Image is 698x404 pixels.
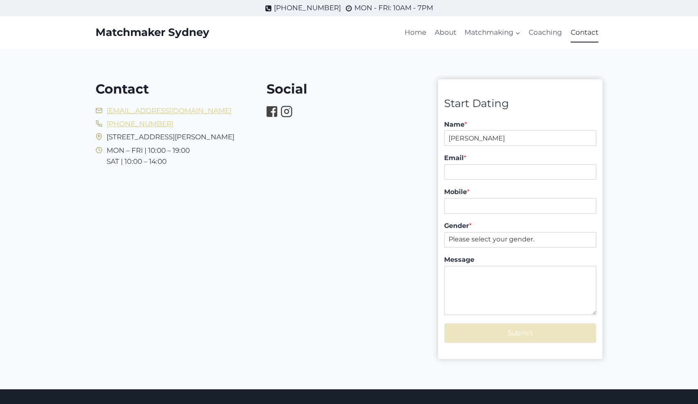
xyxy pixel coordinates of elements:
[444,323,596,343] button: Submit
[567,23,602,42] a: Contact
[465,27,520,38] span: Matchmaking
[354,2,433,13] span: MON - FRI: 10AM - 7PM
[265,2,341,13] a: [PHONE_NUMBER]
[400,23,430,42] a: Home
[96,79,253,99] h1: Contact
[107,107,231,115] a: [EMAIL_ADDRESS][DOMAIN_NAME]
[400,23,602,42] nav: Primary Navigation
[444,198,596,214] input: Mobile
[460,23,525,42] a: Matchmaking
[107,132,234,143] span: [STREET_ADDRESS][PERSON_NAME]
[267,79,425,99] h1: Social
[444,121,596,129] label: Name
[444,188,596,196] label: Mobile
[525,23,566,42] a: Coaching
[107,145,190,167] span: MON – FRI | 10:00 – 19:00 SAT | 10:00 – 14:00
[274,2,341,13] span: [PHONE_NUMBER]
[444,222,596,230] label: Gender
[444,154,596,163] label: Email
[431,23,460,42] a: About
[444,95,596,112] div: Start Dating
[107,120,173,128] a: [PHONE_NUMBER]
[96,26,209,39] a: Matchmaker Sydney
[444,256,596,264] label: Message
